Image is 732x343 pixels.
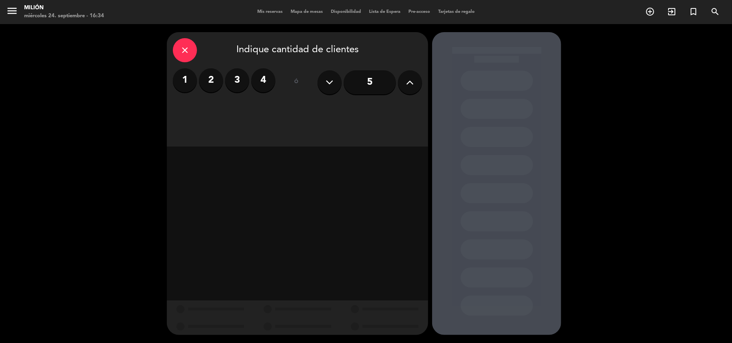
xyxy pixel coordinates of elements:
div: Milión [24,4,104,12]
label: 4 [251,68,275,92]
i: exit_to_app [667,7,677,16]
div: Indique cantidad de clientes [173,38,422,62]
span: Disponibilidad [327,10,365,14]
label: 3 [225,68,249,92]
span: Mis reservas [253,10,287,14]
i: add_circle_outline [645,7,655,16]
label: 1 [173,68,197,92]
i: search [710,7,720,16]
span: Pre-acceso [404,10,434,14]
i: menu [6,5,18,17]
span: Tarjetas de regalo [434,10,479,14]
button: menu [6,5,18,20]
div: ó [283,68,310,96]
div: miércoles 24. septiembre - 16:34 [24,12,104,20]
i: close [180,45,190,55]
span: Mapa de mesas [287,10,327,14]
i: turned_in_not [689,7,698,16]
label: 2 [199,68,223,92]
span: Lista de Espera [365,10,404,14]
